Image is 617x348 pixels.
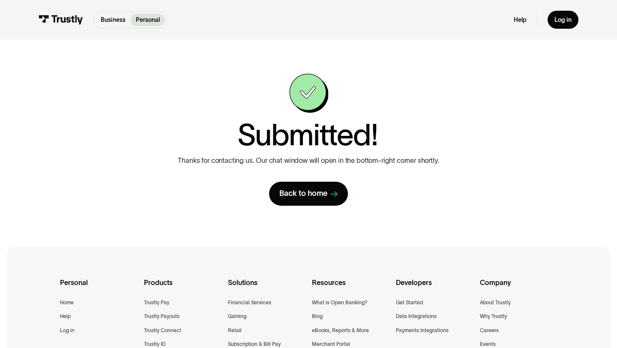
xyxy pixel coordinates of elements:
a: About Trustly [480,298,511,307]
div: Log in [554,16,572,24]
p: Business [101,15,126,24]
a: Back to home [269,182,348,205]
a: Trustly Payouts [144,312,180,321]
a: Gaming [228,312,246,321]
a: Payments Integrations [396,326,449,335]
a: Careers [480,326,499,335]
a: Log in [548,11,578,29]
a: Data Integrations [396,312,437,321]
a: Log in [60,326,75,335]
a: Financial Services [228,298,271,307]
a: Personal [131,14,165,26]
a: Help [514,16,527,24]
a: What is Open Banking? [312,298,368,307]
img: Trustly Logo [39,15,83,24]
div: Resources [312,277,389,298]
a: Why Trustly [480,312,507,321]
a: Blog [312,312,323,321]
h1: Submitted! [237,120,377,150]
div: Products [144,277,221,298]
div: Solutions [228,277,305,298]
a: eBooks, Reports & More [312,326,369,335]
div: Personal [60,277,137,298]
a: Trustly Pay [144,298,169,307]
div: Company [480,277,557,298]
p: Personal [136,15,160,24]
a: Get Started [396,298,423,307]
a: Home [60,298,74,307]
a: Business [96,14,131,26]
p: Thanks for contacting us. Our chat window will open in the bottom-right corner shortly. [178,156,439,165]
a: Retail [228,326,242,335]
div: Back to home [279,189,327,198]
a: Trustly Connect [144,326,181,335]
div: Developers [396,277,473,298]
a: Help [60,312,71,321]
